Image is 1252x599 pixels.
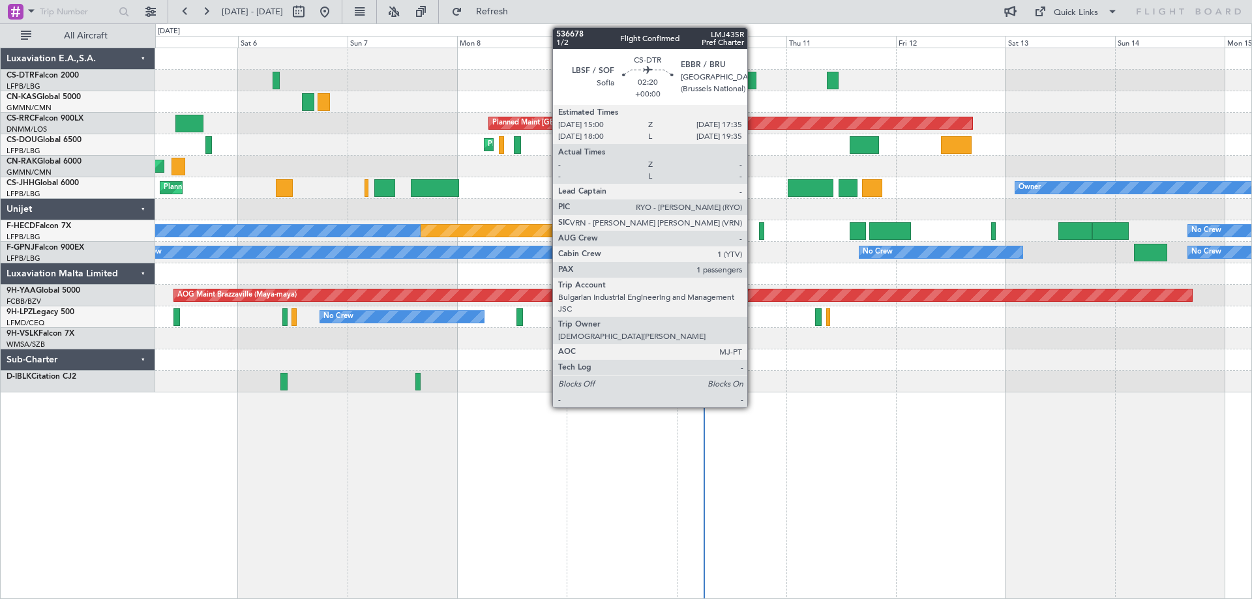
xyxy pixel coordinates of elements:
a: D-IBLKCitation CJ2 [7,373,76,381]
input: Trip Number [40,2,115,22]
div: Mon 8 [457,36,567,48]
a: LFPB/LBG [7,254,40,263]
div: Tue 9 [567,36,676,48]
span: 9H-VSLK [7,330,38,338]
span: CS-JHH [7,179,35,187]
a: GMMN/CMN [7,168,52,177]
div: Quick Links [1054,7,1098,20]
a: 9H-VSLKFalcon 7X [7,330,74,338]
button: Quick Links [1028,1,1124,22]
a: CN-RAKGlobal 6000 [7,158,82,166]
a: 9H-LPZLegacy 500 [7,308,74,316]
a: FCBB/BZV [7,297,41,306]
div: Wed 10 [677,36,786,48]
a: LFPB/LBG [7,189,40,199]
div: No Crew [323,307,353,327]
span: [DATE] - [DATE] [222,6,283,18]
div: No Crew [1191,242,1221,262]
div: Planned Maint Mugla ([GEOGRAPHIC_DATA]) [629,70,781,90]
div: Owner [1019,178,1041,197]
span: CN-KAS [7,93,37,101]
div: No Crew [1191,221,1221,241]
div: Fri 5 [128,36,238,48]
button: All Aircraft [14,25,142,46]
a: GMMN/CMN [7,103,52,113]
a: LFPB/LBG [7,146,40,156]
span: CS-RRC [7,115,35,123]
a: CS-DOUGlobal 6500 [7,136,82,144]
a: DNMM/LOS [7,124,47,134]
div: [DATE] [158,26,180,37]
span: CS-DTR [7,72,35,80]
span: F-GPNJ [7,244,35,252]
span: D-IBLK [7,373,31,381]
div: AOG Maint Brazzaville (Maya-maya) [177,285,297,305]
span: 9H-YAA [7,287,36,295]
a: LFPB/LBG [7,81,40,91]
span: 9H-LPZ [7,308,33,316]
a: CN-KASGlobal 5000 [7,93,81,101]
a: F-GPNJFalcon 900EX [7,244,84,252]
div: Planned Maint [GEOGRAPHIC_DATA] ([GEOGRAPHIC_DATA]) [488,135,693,154]
span: CS-DOU [7,136,37,144]
a: WMSA/SZB [7,340,45,349]
span: CN-RAK [7,158,37,166]
div: No Crew [863,242,893,262]
div: Planned Maint [GEOGRAPHIC_DATA] ([GEOGRAPHIC_DATA]) [492,113,698,133]
div: Sat 13 [1006,36,1115,48]
div: Planned Maint [GEOGRAPHIC_DATA] ([GEOGRAPHIC_DATA]) [164,178,369,197]
a: 9H-YAAGlobal 5000 [7,287,80,295]
div: Sat 6 [238,36,348,48]
a: LFMD/CEQ [7,318,44,328]
button: Refresh [445,1,524,22]
a: LFPB/LBG [7,232,40,242]
div: Fri 12 [896,36,1006,48]
a: F-HECDFalcon 7X [7,222,71,230]
a: CS-RRCFalcon 900LX [7,115,83,123]
div: Thu 11 [786,36,896,48]
a: CS-JHHGlobal 6000 [7,179,79,187]
span: Refresh [465,7,520,16]
div: Sun 7 [348,36,457,48]
span: All Aircraft [34,31,138,40]
a: CS-DTRFalcon 2000 [7,72,79,80]
span: F-HECD [7,222,35,230]
div: Sun 14 [1115,36,1225,48]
